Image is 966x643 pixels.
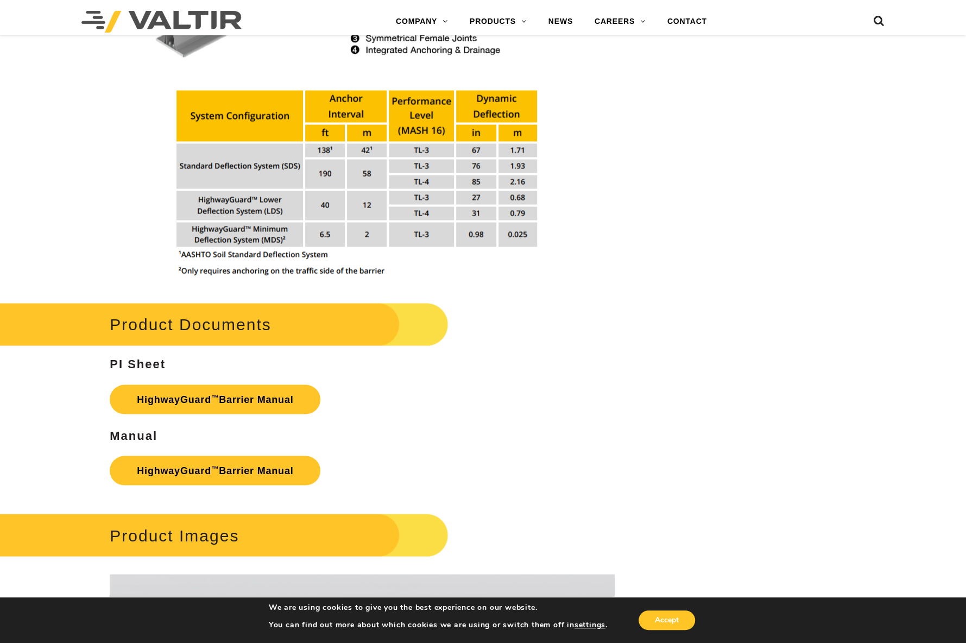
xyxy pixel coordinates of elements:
button: settings [574,620,605,630]
strong: PI Sheet [110,357,166,370]
sup: ™ [211,393,219,401]
sup: ™ [211,464,219,472]
strong: Manual [110,428,157,442]
p: We are using cookies to give you the best experience on our website. [269,603,608,613]
a: COMPANY [385,11,459,33]
a: CONTACT [656,11,718,33]
img: Valtir [81,11,242,33]
a: NEWS [538,11,584,33]
a: HighwayGuard™Barrier Manual [110,384,320,414]
p: You can find out more about which cookies we are using or switch them off in . [269,620,608,630]
a: CAREERS [584,11,656,33]
button: Accept [639,610,695,630]
a: PRODUCTS [459,11,538,33]
a: HighwayGuard™Barrier Manual [110,456,320,485]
